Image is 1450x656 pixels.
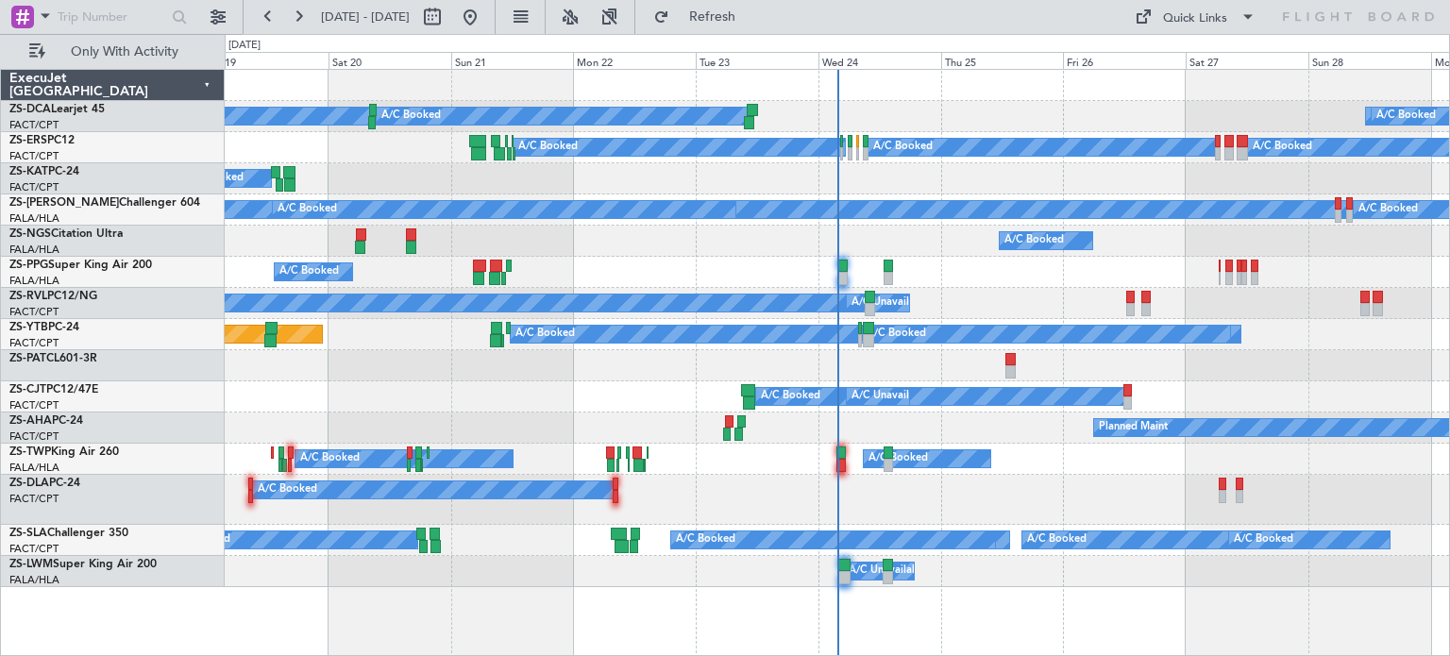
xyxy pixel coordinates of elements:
[228,38,261,54] div: [DATE]
[9,291,47,302] span: ZS-RVL
[941,52,1064,69] div: Thu 25
[518,133,578,161] div: A/C Booked
[9,211,59,226] a: FALA/HLA
[515,320,575,348] div: A/C Booked
[1099,413,1168,442] div: Planned Maint
[9,478,49,489] span: ZS-DLA
[9,228,51,240] span: ZS-NGS
[761,382,820,411] div: A/C Booked
[381,102,441,130] div: A/C Booked
[9,243,59,257] a: FALA/HLA
[867,320,926,348] div: A/C Booked
[9,384,98,395] a: ZS-CJTPC12/47E
[573,52,696,69] div: Mon 22
[9,429,59,444] a: FACT/CPT
[868,445,928,473] div: A/C Booked
[9,166,48,177] span: ZS-KAT
[9,149,59,163] a: FACT/CPT
[9,135,75,146] a: ZS-ERSPC12
[9,274,59,288] a: FALA/HLA
[1376,102,1436,130] div: A/C Booked
[9,573,59,587] a: FALA/HLA
[279,258,339,286] div: A/C Booked
[9,542,59,556] a: FACT/CPT
[1125,2,1265,32] button: Quick Links
[9,305,59,319] a: FACT/CPT
[851,289,930,317] div: A/C Unavailable
[1027,526,1087,554] div: A/C Booked
[9,166,79,177] a: ZS-KATPC-24
[9,528,47,539] span: ZS-SLA
[9,197,200,209] a: ZS-[PERSON_NAME]Challenger 604
[451,52,574,69] div: Sun 21
[9,260,152,271] a: ZS-PPGSuper King Air 200
[9,291,97,302] a: ZS-RVLPC12/NG
[873,133,933,161] div: A/C Booked
[9,353,97,364] a: ZS-PATCL601-3R
[9,492,59,506] a: FACT/CPT
[645,2,758,32] button: Refresh
[9,104,105,115] a: ZS-DCALearjet 45
[818,52,941,69] div: Wed 24
[9,228,123,240] a: ZS-NGSCitation Ultra
[1308,52,1431,69] div: Sun 28
[258,476,317,504] div: A/C Booked
[1004,227,1064,255] div: A/C Booked
[9,135,47,146] span: ZS-ERS
[676,526,735,554] div: A/C Booked
[329,52,451,69] div: Sat 20
[1358,195,1418,224] div: A/C Booked
[206,52,329,69] div: Fri 19
[9,260,48,271] span: ZS-PPG
[9,528,128,539] a: ZS-SLAChallenger 350
[9,180,59,194] a: FACT/CPT
[9,118,59,132] a: FACT/CPT
[9,353,46,364] span: ZS-PAT
[278,195,337,224] div: A/C Booked
[9,415,83,427] a: ZS-AHAPC-24
[300,445,360,473] div: A/C Booked
[21,37,205,67] button: Only With Activity
[49,45,199,59] span: Only With Activity
[9,559,53,570] span: ZS-LWM
[9,446,119,458] a: ZS-TWPKing Air 260
[9,384,46,395] span: ZS-CJT
[673,10,752,24] span: Refresh
[321,8,410,25] span: [DATE] - [DATE]
[9,104,51,115] span: ZS-DCA
[9,446,51,458] span: ZS-TWP
[58,3,166,31] input: Trip Number
[9,322,79,333] a: ZS-YTBPC-24
[9,461,59,475] a: FALA/HLA
[9,197,119,209] span: ZS-[PERSON_NAME]
[9,559,157,570] a: ZS-LWMSuper King Air 200
[1234,526,1293,554] div: A/C Booked
[9,322,48,333] span: ZS-YTB
[9,336,59,350] a: FACT/CPT
[1063,52,1186,69] div: Fri 26
[1163,9,1227,28] div: Quick Links
[9,478,80,489] a: ZS-DLAPC-24
[696,52,818,69] div: Tue 23
[1186,52,1308,69] div: Sat 27
[9,415,52,427] span: ZS-AHA
[851,382,930,411] div: A/C Unavailable
[9,398,59,412] a: FACT/CPT
[1253,133,1312,161] div: A/C Booked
